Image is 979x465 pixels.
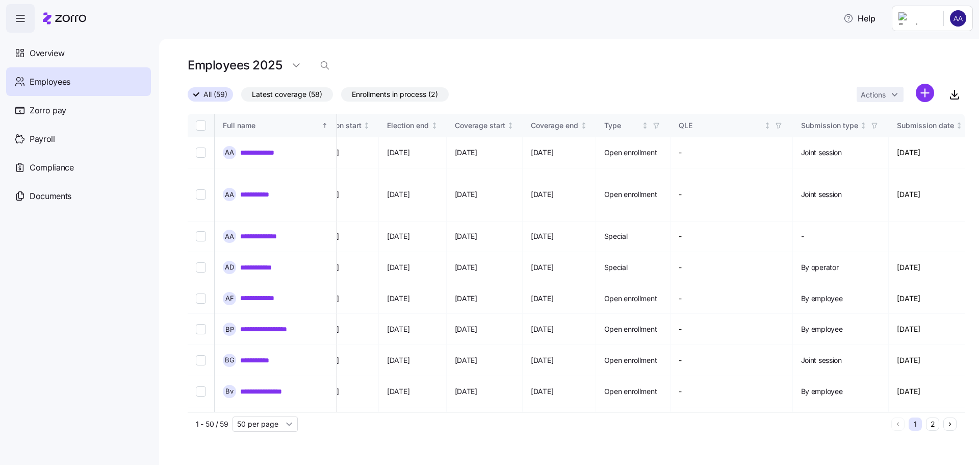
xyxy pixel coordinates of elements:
[889,168,972,222] td: [DATE]
[363,122,370,129] div: Not sorted
[387,120,429,131] div: Election end
[604,355,657,365] span: Open enrollment
[196,386,206,397] input: Select record 8
[455,120,505,131] div: Coverage start
[455,355,477,365] span: [DATE]
[30,190,71,203] span: Documents
[196,262,206,273] input: Select record 4
[196,355,206,365] input: Select record 7
[196,120,206,131] input: Select all records
[604,262,628,273] span: Special
[455,324,477,334] span: [DATE]
[531,324,553,334] span: [DATE]
[604,148,657,158] span: Open enrollment
[225,233,234,240] span: A A
[196,148,206,158] input: Select record 1
[671,376,793,407] td: -
[387,324,409,334] span: [DATE]
[604,120,640,131] div: Type
[225,357,235,363] span: B G
[926,418,939,431] button: 2
[843,12,875,25] span: Help
[604,293,657,304] span: Open enrollment
[196,324,206,334] input: Select record 6
[671,407,793,438] td: -
[671,114,793,137] th: QLENot sorted
[909,418,922,431] button: 1
[225,388,234,395] span: B v
[801,231,804,241] span: -
[898,12,935,25] img: Employer logo
[671,283,793,314] td: -
[604,386,657,397] span: Open enrollment
[531,148,553,158] span: [DATE]
[835,8,884,29] button: Help
[596,114,671,137] th: TypeNot sorted
[889,137,972,168] td: [DATE]
[801,324,843,334] span: By employee
[215,114,337,137] th: Full nameSorted ascending
[6,67,151,96] a: Employees
[387,189,409,200] span: [DATE]
[455,262,477,273] span: [DATE]
[252,88,322,101] span: Latest coverage (58)
[196,419,228,429] span: 1 - 50 / 59
[447,114,523,137] th: Coverage startNot sorted
[455,148,477,158] span: [DATE]
[531,231,553,241] span: [DATE]
[196,293,206,304] input: Select record 5
[223,120,320,131] div: Full name
[225,191,234,198] span: A A
[188,57,282,73] h1: Employees 2025
[671,137,793,168] td: -
[801,148,842,158] span: Joint session
[889,314,972,345] td: [DATE]
[801,293,843,304] span: By employee
[764,122,771,129] div: Not sorted
[801,189,842,200] span: Joint session
[801,386,843,397] span: By employee
[671,252,793,283] td: -
[455,231,477,241] span: [DATE]
[455,293,477,304] span: [DATE]
[225,295,234,302] span: A F
[30,161,74,174] span: Compliance
[30,47,64,60] span: Overview
[387,386,409,397] span: [DATE]
[889,283,972,314] td: [DATE]
[387,262,409,273] span: [DATE]
[671,168,793,222] td: -
[523,114,596,137] th: Coverage endNot sorted
[801,262,839,273] span: By operator
[6,96,151,125] a: Zorro pay
[6,153,151,182] a: Compliance
[531,293,553,304] span: [DATE]
[916,84,934,102] svg: add icon
[801,355,842,365] span: Joint session
[30,76,70,88] span: Employees
[352,88,438,101] span: Enrollments in process (2)
[889,345,972,376] td: [DATE]
[387,231,409,241] span: [DATE]
[225,264,234,271] span: A D
[671,314,793,345] td: -
[580,122,587,129] div: Not sorted
[225,326,234,333] span: B P
[387,355,409,365] span: [DATE]
[857,87,904,102] button: Actions
[641,122,649,129] div: Not sorted
[196,189,206,200] input: Select record 2
[379,114,447,137] th: Election endNot sorted
[531,355,553,365] span: [DATE]
[861,91,886,99] span: Actions
[317,120,362,131] div: Election start
[30,133,55,145] span: Payroll
[387,293,409,304] span: [DATE]
[950,10,966,27] img: 8ce53ed636001876e8470fd0bdb9c172
[321,122,328,129] div: Sorted ascending
[889,376,972,407] td: [DATE]
[889,252,972,283] td: [DATE]
[889,114,972,137] th: Submission dateNot sorted
[671,222,793,252] td: -
[308,114,379,137] th: Election startNot sorted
